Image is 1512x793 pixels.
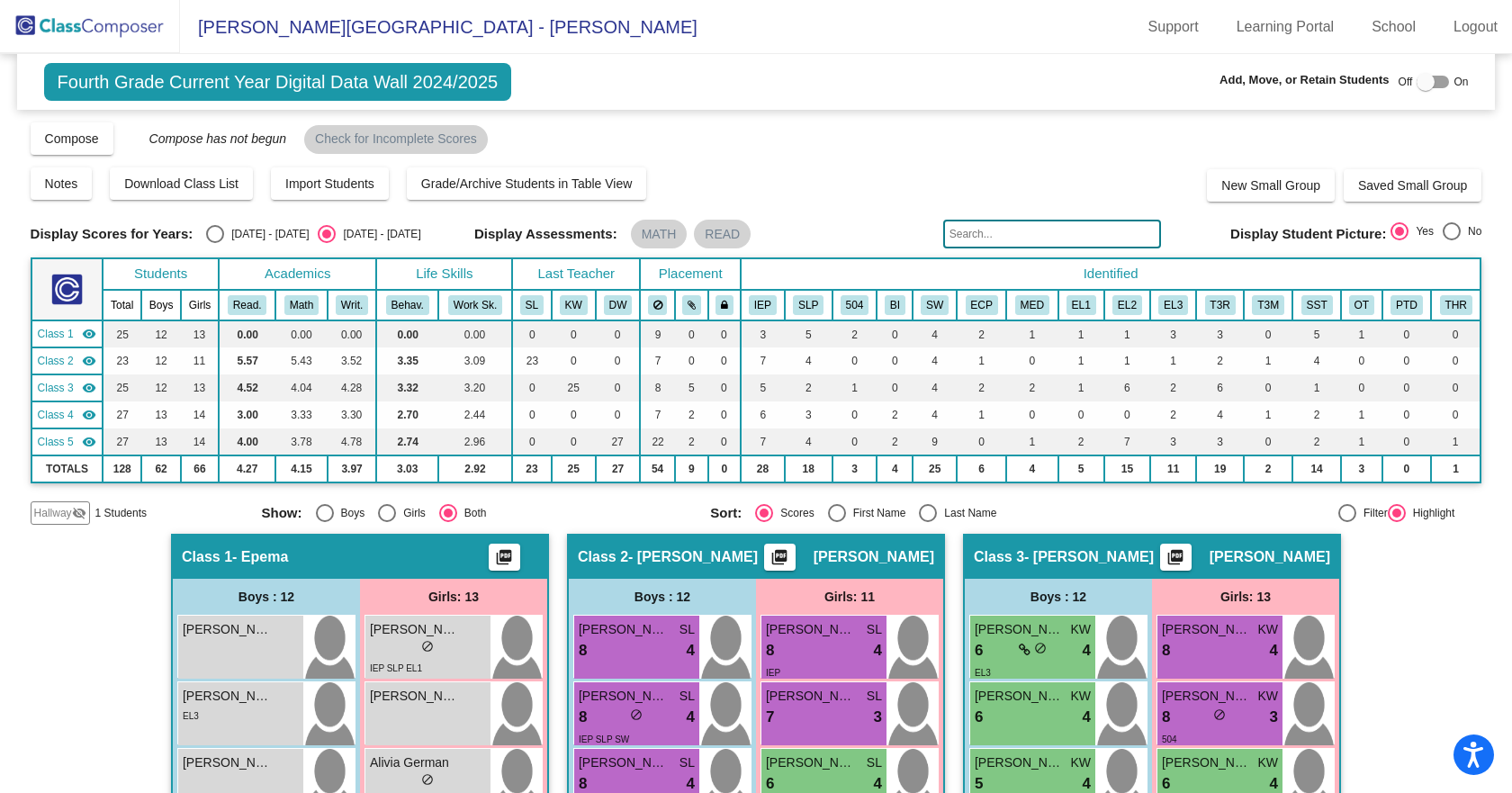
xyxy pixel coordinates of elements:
[1221,178,1320,193] span: New Small Group
[675,290,708,320] th: Keep with students
[1058,401,1104,428] td: 0
[1244,401,1292,428] td: 1
[82,354,96,368] mat-icon: visibility
[512,428,552,455] td: 0
[219,401,275,428] td: 3.00
[512,374,552,401] td: 0
[1207,169,1335,202] button: New Small Group
[512,455,552,482] td: 23
[103,320,141,347] td: 25
[275,401,327,428] td: 3.33
[141,347,181,374] td: 12
[921,295,949,315] button: SW
[1408,223,1434,239] div: Yes
[741,347,785,374] td: 7
[1341,320,1382,347] td: 1
[38,407,74,423] span: Class 4
[943,220,1161,248] input: Search...
[520,295,544,315] button: SL
[1292,374,1341,401] td: 1
[31,347,103,374] td: Sarah Lee - Lee
[1440,295,1472,315] button: THR
[640,290,674,320] th: Keep away students
[769,548,790,573] mat-icon: picture_as_pdf
[708,347,741,374] td: 0
[1431,347,1480,374] td: 0
[31,401,103,428] td: No teacher - Vik
[1244,320,1292,347] td: 0
[913,401,957,428] td: 4
[596,401,641,428] td: 0
[376,347,437,374] td: 3.35
[1058,374,1104,401] td: 1
[141,290,181,320] th: Boys
[832,347,877,374] td: 0
[957,401,1006,428] td: 1
[1006,401,1057,428] td: 0
[841,295,869,315] button: 504
[328,428,377,455] td: 4.78
[1431,428,1480,455] td: 1
[675,347,708,374] td: 0
[334,505,365,521] div: Boys
[38,434,74,450] span: Class 5
[675,401,708,428] td: 2
[1104,428,1150,455] td: 7
[877,347,913,374] td: 0
[1104,320,1150,347] td: 1
[1150,374,1196,401] td: 2
[1244,290,1292,320] th: Tier 3 Math Intervention
[103,290,141,320] th: Total
[31,167,93,200] button: Notes
[328,320,377,347] td: 0.00
[877,320,913,347] td: 0
[596,374,641,401] td: 0
[1244,455,1292,482] td: 2
[103,401,141,428] td: 27
[957,290,1006,320] th: Emergency Care Plan (See School Nurse)
[474,226,617,242] span: Display Assessments:
[124,176,238,191] span: Download Class List
[793,295,823,315] button: SLP
[764,544,796,571] button: Print Students Details
[785,290,832,320] th: Speech Services
[877,428,913,455] td: 2
[741,401,785,428] td: 6
[957,374,1006,401] td: 2
[1158,295,1188,315] button: EL3
[336,226,420,242] div: [DATE] - [DATE]
[708,320,741,347] td: 0
[749,295,777,315] button: IEP
[328,374,377,401] td: 4.28
[1358,178,1467,193] span: Saved Small Group
[45,176,78,191] span: Notes
[219,374,275,401] td: 4.52
[1431,374,1480,401] td: 0
[1341,290,1382,320] th: Occupational Therapy
[741,455,785,482] td: 28
[512,401,552,428] td: 0
[438,455,512,482] td: 2.92
[1112,295,1142,315] button: EL2
[407,167,647,200] button: Grade/Archive Students in Table View
[141,320,181,347] td: 12
[1439,13,1512,41] a: Logout
[131,131,287,146] span: Compose has not begun
[552,455,596,482] td: 25
[1341,428,1382,455] td: 1
[328,455,377,482] td: 3.97
[448,295,502,315] button: Work Sk.
[438,428,512,455] td: 2.96
[219,347,275,374] td: 5.57
[1058,347,1104,374] td: 1
[219,428,275,455] td: 4.00
[913,347,957,374] td: 4
[31,122,113,155] button: Compose
[694,220,751,248] mat-chip: READ
[957,455,1006,482] td: 6
[1301,295,1333,315] button: SST
[785,347,832,374] td: 4
[1196,347,1244,374] td: 2
[1244,428,1292,455] td: 0
[1165,548,1186,573] mat-icon: picture_as_pdf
